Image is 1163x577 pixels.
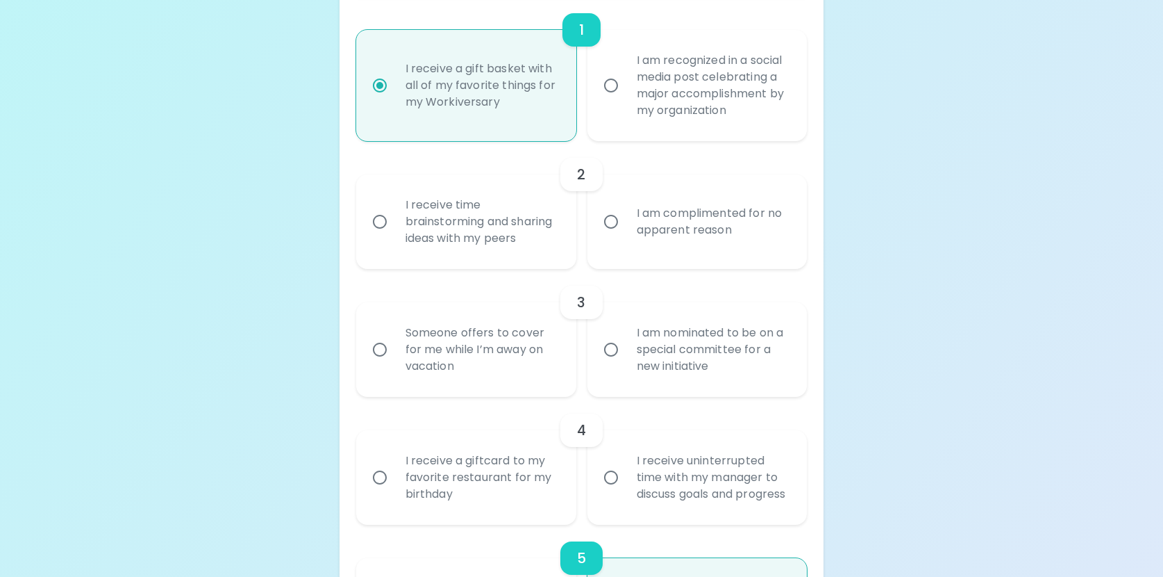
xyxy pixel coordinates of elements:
[356,397,808,525] div: choice-group-check
[577,163,585,186] h6: 2
[579,19,584,41] h6: 1
[356,269,808,397] div: choice-group-check
[577,547,586,569] h6: 5
[394,44,569,127] div: I receive a gift basket with all of my favorite things for my Workiversary
[626,436,800,519] div: I receive uninterrupted time with my manager to discuss goals and progress
[577,419,586,441] h6: 4
[626,35,800,136] div: I am recognized in a social media post celebrating a major accomplishment by my organization
[626,308,800,391] div: I am nominated to be on a special committee for a new initiative
[356,141,808,269] div: choice-group-check
[394,436,569,519] div: I receive a giftcard to my favorite restaurant for my birthday
[626,188,800,255] div: I am complimented for no apparent reason
[577,291,585,314] h6: 3
[394,180,569,263] div: I receive time brainstorming and sharing ideas with my peers
[394,308,569,391] div: Someone offers to cover for me while I’m away on vacation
